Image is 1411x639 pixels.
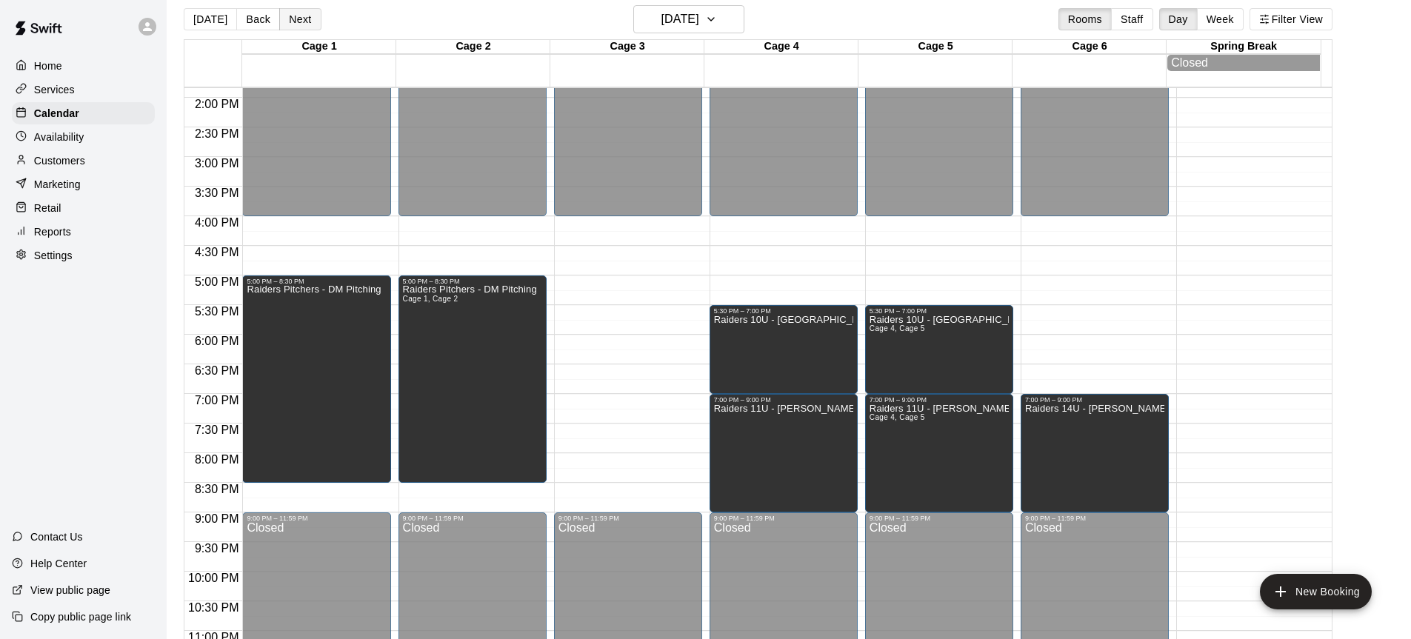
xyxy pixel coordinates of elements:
button: add [1260,574,1372,609]
div: 7:00 PM – 9:00 PM [870,396,1009,404]
div: 7:00 PM – 9:00 PM: Raiders 14U - Harvey [1021,394,1169,512]
div: 5:00 PM – 8:30 PM [403,278,542,285]
span: 10:00 PM [184,572,242,584]
a: Calendar [12,102,155,124]
span: 3:30 PM [191,187,243,199]
a: Marketing [12,173,155,195]
span: 4:30 PM [191,246,243,258]
span: 3:00 PM [191,157,243,170]
span: 7:00 PM [191,394,243,407]
a: Reports [12,221,155,243]
span: 4:00 PM [191,216,243,229]
div: Cage 6 [1013,40,1167,54]
button: Rooms [1058,8,1112,30]
p: Marketing [34,177,81,192]
h6: [DATE] [661,9,699,30]
span: 8:00 PM [191,453,243,466]
p: View public page [30,583,110,598]
div: Cage 5 [858,40,1013,54]
a: Availability [12,126,155,148]
span: Cage 4, Cage 5 [870,324,925,332]
div: 9:00 PM – 11:59 PM [870,515,1009,522]
div: 9:00 PM – 11:59 PM [1025,515,1164,522]
span: 6:00 PM [191,335,243,347]
p: Services [34,82,75,97]
div: Cage 2 [396,40,550,54]
div: 5:00 PM – 8:30 PM [247,278,386,285]
div: 5:30 PM – 7:00 PM: Raiders 10U - Durham [710,305,858,394]
span: 9:30 PM [191,542,243,555]
p: Retail [34,201,61,215]
span: 8:30 PM [191,483,243,495]
button: [DATE] [633,5,744,33]
span: 10:30 PM [184,601,242,614]
span: Cage 1, Cage 2 [403,295,458,303]
a: Customers [12,150,155,172]
span: 6:30 PM [191,364,243,377]
div: Cage 1 [242,40,396,54]
p: Reports [34,224,71,239]
div: 5:30 PM – 7:00 PM [714,307,853,315]
div: Closed [1171,56,1316,70]
a: Services [12,78,155,101]
span: 5:00 PM [191,275,243,288]
p: Home [34,58,62,73]
div: Spring Break [1167,40,1321,54]
button: Day [1159,8,1198,30]
a: Settings [12,244,155,267]
div: 5:30 PM – 7:00 PM [870,307,1009,315]
div: 7:00 PM – 9:00 PM [714,396,853,404]
button: Week [1197,8,1244,30]
div: 7:00 PM – 9:00 PM: Raiders 11U - Owens [865,394,1013,512]
button: Filter View [1250,8,1332,30]
div: 9:00 PM – 11:59 PM [558,515,698,522]
div: 5:00 PM – 8:30 PM: Raiders Pitchers - DM Pitching [242,275,390,483]
p: Customers [34,153,85,168]
a: Retail [12,197,155,219]
span: 2:00 PM [191,98,243,110]
div: Cage 4 [704,40,858,54]
button: [DATE] [184,8,237,30]
button: Back [236,8,280,30]
a: Home [12,55,155,77]
span: 5:30 PM [191,305,243,318]
div: 9:00 PM – 11:59 PM [714,515,853,522]
p: Settings [34,248,73,263]
p: Copy public page link [30,609,131,624]
button: Staff [1111,8,1153,30]
p: Help Center [30,556,87,571]
p: Availability [34,130,84,144]
p: Calendar [34,106,79,121]
span: 2:30 PM [191,127,243,140]
span: Cage 4, Cage 5 [870,413,925,421]
div: Cage 3 [550,40,704,54]
p: Contact Us [30,529,83,544]
div: 7:00 PM – 9:00 PM [1025,396,1164,404]
div: 9:00 PM – 11:59 PM [403,515,542,522]
div: 5:00 PM – 8:30 PM: Raiders Pitchers - DM Pitching [398,275,547,483]
div: 5:30 PM – 7:00 PM: Raiders 10U - Durham [865,305,1013,394]
span: 9:00 PM [191,512,243,525]
div: 7:00 PM – 9:00 PM: Raiders 11U - Owens [710,394,858,512]
span: 7:30 PM [191,424,243,436]
button: Next [279,8,321,30]
div: 9:00 PM – 11:59 PM [247,515,386,522]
